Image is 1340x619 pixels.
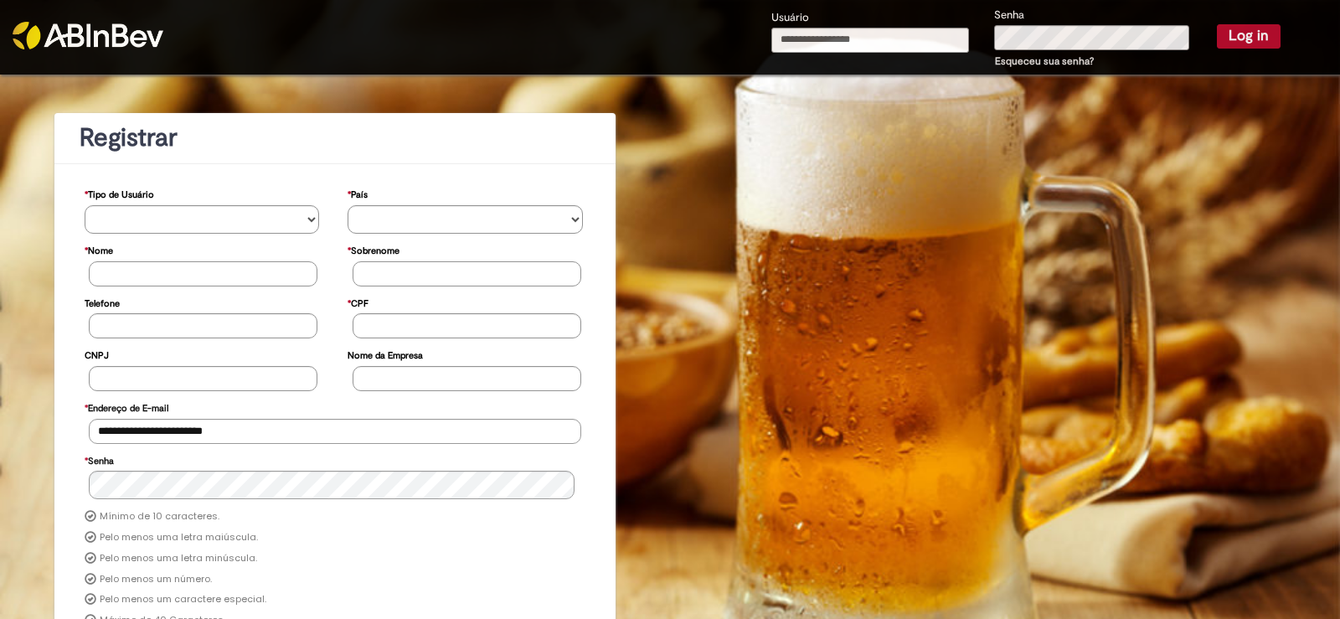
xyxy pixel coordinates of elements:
[1217,24,1281,48] button: Log in
[85,447,114,472] label: Senha
[100,510,219,524] label: Mínimo de 10 caracteres.
[994,8,1024,23] label: Senha
[348,342,423,366] label: Nome da Empresa
[771,10,809,26] label: Usuário
[85,342,109,366] label: CNPJ
[995,54,1094,68] a: Esqueceu sua senha?
[348,181,368,205] label: País
[348,237,399,261] label: Sobrenome
[100,552,257,565] label: Pelo menos uma letra minúscula.
[85,395,168,419] label: Endereço de E-mail
[100,593,266,606] label: Pelo menos um caractere especial.
[348,290,368,314] label: CPF
[80,124,590,152] h1: Registrar
[100,573,212,586] label: Pelo menos um número.
[85,290,120,314] label: Telefone
[85,181,154,205] label: Tipo de Usuário
[13,22,163,49] img: ABInbev-white.png
[100,531,258,544] label: Pelo menos uma letra maiúscula.
[85,237,113,261] label: Nome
